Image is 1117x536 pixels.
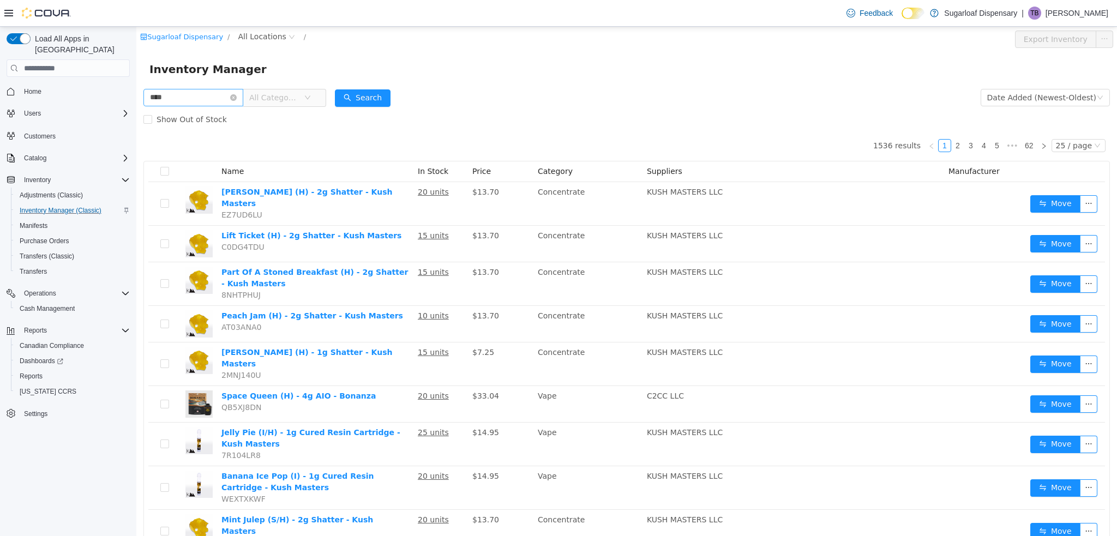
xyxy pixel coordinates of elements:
span: Operations [24,289,56,298]
a: Dashboards [15,354,68,368]
span: KUSH MASTERS LLC [511,445,586,454]
span: Settings [24,409,47,418]
a: Settings [20,407,52,420]
div: Date Added (Newest-Oldest) [851,63,960,79]
li: 62 [885,112,901,125]
span: TB [1030,7,1038,20]
td: Vape [397,359,506,396]
span: $33.04 [336,365,363,374]
a: Adjustments (Classic) [15,189,87,202]
button: icon: ellipsis [944,329,961,346]
u: 20 units [281,489,313,497]
button: Customers [2,128,134,143]
i: icon: shop [4,7,11,14]
div: Trevor Bjerke [1028,7,1041,20]
button: icon: swapMove [894,453,944,470]
li: Previous Page [789,112,802,125]
button: icon: swapMove [894,369,944,386]
span: C2CC LLC [511,365,548,374]
u: 20 units [281,161,313,170]
span: Catalog [24,154,46,162]
td: Concentrate [397,279,506,316]
li: 1536 results [737,112,784,125]
button: Reports [20,324,51,337]
button: Adjustments (Classic) [11,188,134,203]
a: Manifests [15,219,52,232]
a: Canadian Compliance [15,339,88,352]
span: AT03ANA0 [85,296,125,305]
span: Inventory [24,176,51,184]
span: Manifests [20,221,47,230]
button: icon: ellipsis [944,249,961,266]
span: In Stock [281,140,312,149]
span: Washington CCRS [15,385,130,398]
a: Transfers [15,265,51,278]
a: Inventory Manager (Classic) [15,204,106,217]
div: 25 / page [920,113,956,125]
span: Reports [20,324,130,337]
button: icon: swapMove [894,288,944,306]
button: icon: ellipsis [944,288,961,306]
span: Dark Mode [902,19,902,20]
td: Concentrate [397,155,506,199]
a: Purchase Orders [15,234,74,248]
span: Customers [24,132,56,141]
img: Banana Ice Pop (I) - 1g Cured Resin Cartridge - Kush Masters hero shot [49,444,76,471]
span: Adjustments (Classic) [15,189,130,202]
span: 8NHTPHUJ [85,264,124,273]
button: Settings [2,406,134,421]
span: KUSH MASTERS LLC [511,489,586,497]
li: Next 5 Pages [867,112,885,125]
button: Cash Management [11,301,134,316]
span: Transfers (Classic) [20,252,74,261]
span: Users [20,107,130,120]
img: Jelly Pie (I/H) - 1g Cured Resin Cartridge - Kush Masters hero shot [49,400,76,427]
span: $7.25 [336,321,358,330]
span: 7R104LR8 [85,424,124,433]
td: Concentrate [397,199,506,236]
button: icon: ellipsis [944,409,961,426]
span: Reports [20,372,43,381]
button: icon: ellipsis [944,168,961,186]
span: Transfers (Classic) [15,250,130,263]
span: Reports [24,326,47,335]
button: icon: ellipsis [944,369,961,386]
button: Inventory [2,172,134,188]
a: 4 [842,113,854,125]
img: Part Of A Stoned Breakfast (H) - 2g Shatter - Kush Masters hero shot [49,240,76,267]
p: [PERSON_NAME] [1046,7,1108,20]
span: Inventory Manager [13,34,137,51]
span: Dashboards [15,354,130,368]
td: Concentrate [397,483,506,527]
li: 2 [815,112,828,125]
button: icon: swapMove [894,409,944,426]
button: Export Inventory [879,4,960,21]
button: Inventory [20,173,55,186]
span: EZ7UD6LU [85,184,126,192]
span: $13.70 [336,241,363,250]
i: icon: down [958,116,964,123]
button: Catalog [20,152,51,165]
span: Show Out of Stock [16,88,95,97]
a: 1 [802,113,814,125]
button: icon: ellipsis [944,496,961,514]
span: KUSH MASTERS LLC [511,401,586,410]
img: Cova [22,8,71,19]
a: Mint Julep (S/H) - 2g Shatter - Kush Masters [85,489,237,509]
td: Concentrate [397,316,506,359]
span: Load All Apps in [GEOGRAPHIC_DATA] [31,33,130,55]
button: Transfers (Classic) [11,249,134,264]
img: Lift Ticket (H) - 2g Shatter - Kush Masters hero shot [49,203,76,231]
span: Home [24,87,41,96]
button: Operations [20,287,61,300]
i: icon: close-circle [94,68,100,74]
button: icon: swapMove [894,168,944,186]
a: Customers [20,130,60,143]
i: icon: left [792,116,798,123]
span: Feedback [860,8,893,19]
span: Price [336,140,355,149]
a: Jelly Pie (I/H) - 1g Cured Resin Cartridge - Kush Masters [85,401,264,421]
span: Purchase Orders [15,234,130,248]
button: Users [20,107,45,120]
a: 5 [855,113,867,125]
